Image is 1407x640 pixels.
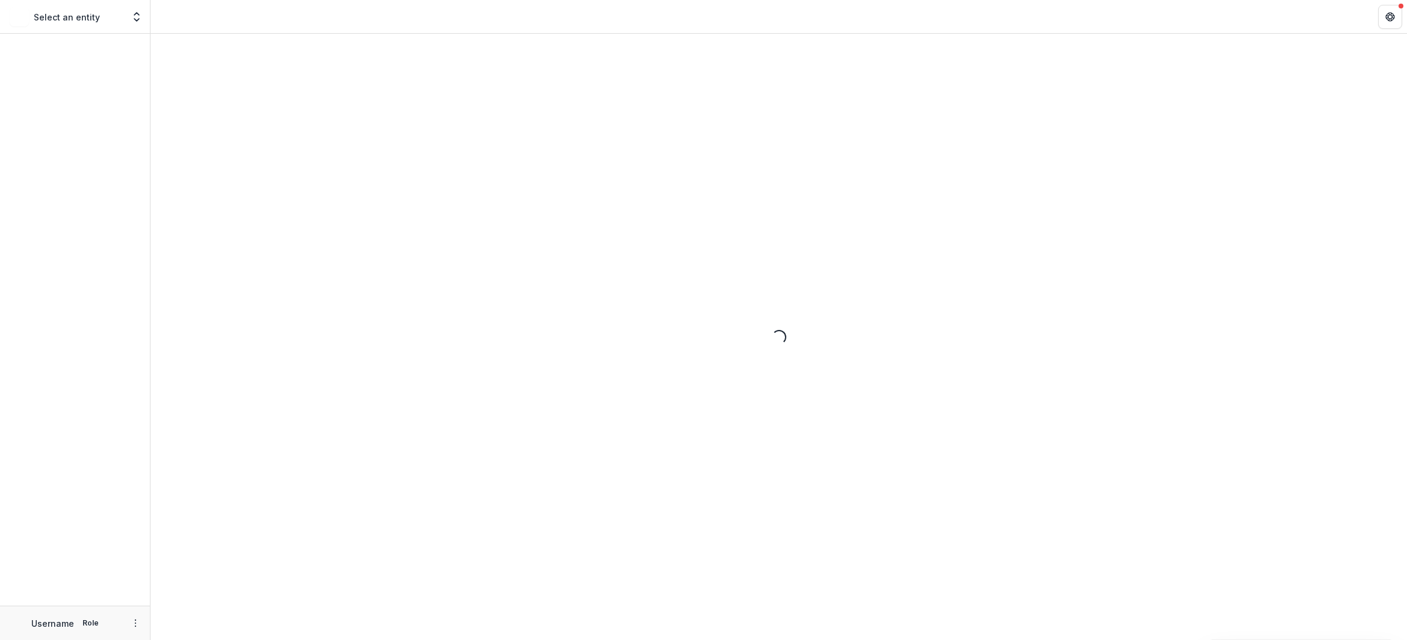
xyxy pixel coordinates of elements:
button: Open entity switcher [128,5,145,29]
p: Role [79,618,102,629]
button: Get Help [1378,5,1402,29]
p: Select an entity [34,11,100,23]
button: More [128,616,143,630]
p: Username [31,617,74,630]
